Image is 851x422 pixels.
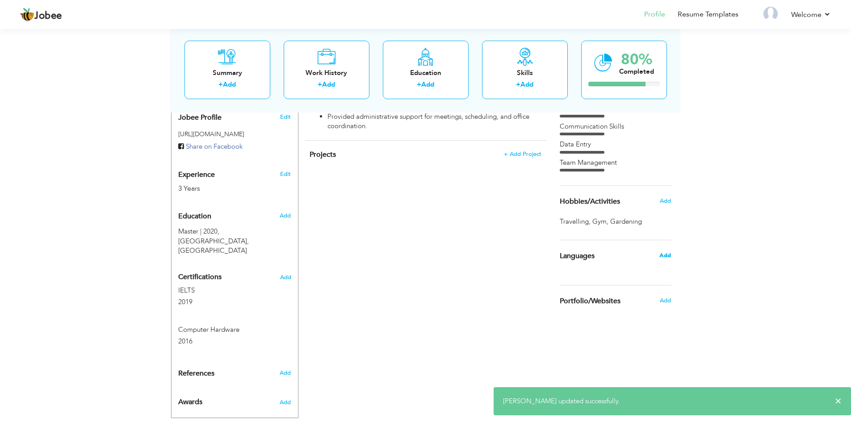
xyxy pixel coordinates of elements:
div: 80% [619,52,654,67]
div: Team Management [560,158,671,167]
span: Hobbies/Activities [560,198,620,206]
div: Completed [619,67,654,76]
label: + [516,80,520,89]
div: Enhance your career by creating a custom URL for your Jobee public profile. [172,104,298,126]
span: Add [660,197,671,205]
a: Welcome [791,9,831,20]
span: Jobee Profile [178,114,222,122]
span: References [178,370,214,378]
span: Travelling [560,217,592,226]
span: , [607,217,608,226]
a: Add [421,80,434,89]
span: Portfolio/Websites [560,297,620,305]
div: Summary [192,68,263,77]
span: Add [280,212,291,220]
label: + [218,80,223,89]
a: Jobee [20,8,62,22]
span: Add [280,398,291,406]
span: Awards [178,398,202,406]
div: Show your familiar languages. [560,240,671,272]
a: Resume Templates [678,9,738,20]
span: Share on Facebook [186,142,243,151]
span: Add the certifications you’ve earned. [280,274,291,280]
a: Edit [280,170,291,178]
div: Work History [291,68,362,77]
label: + [417,80,421,89]
span: Master, University of Sargodha, 2020 [178,227,219,236]
span: Add [659,251,671,259]
span: Gardening [610,217,644,226]
label: IELTS [178,286,291,295]
span: × [835,397,842,405]
a: Profile [644,9,665,20]
span: Add [660,297,671,305]
span: [GEOGRAPHIC_DATA], [GEOGRAPHIC_DATA] [178,237,249,255]
span: Experience [178,171,215,179]
h5: [URL][DOMAIN_NAME] [178,131,291,138]
span: + Add Project [504,151,541,157]
span: , [589,217,591,226]
p: Provided administrative support for meetings, scheduling, and office coordination. [327,112,541,131]
div: Education [390,68,461,77]
a: Add [223,80,236,89]
span: Jobee [34,11,62,21]
a: Add [322,80,335,89]
div: 3 Years [178,184,270,194]
div: Master, 2020 [172,227,298,255]
label: + [318,80,322,89]
span: Projects [310,150,336,159]
img: jobee.io [20,8,34,22]
a: Add [520,80,533,89]
label: Computer Hardware [178,325,291,334]
div: Add the awards you’ve earned. [172,389,298,411]
div: Communication Skills [560,122,671,131]
span: Edit [280,113,291,121]
h4: This helps to highlight the project, tools and skills you have worked on. [310,150,541,159]
div: Add the reference. [172,369,298,383]
div: Data Entry [560,140,671,149]
div: Add your educational degree. [178,207,291,256]
span: 2016 [178,337,193,346]
span: Gym [592,217,610,226]
span: Certifications [178,272,222,282]
span: Add [280,369,291,377]
div: Share some of your professional and personal interests. [553,186,678,217]
span: 2019 [178,297,193,306]
div: Share your links of online work [553,285,678,317]
span: [PERSON_NAME] updated successfully. [503,397,620,405]
div: Skills [489,68,561,77]
img: Profile Img [763,7,778,21]
span: Education [178,213,211,221]
span: Languages [560,252,595,260]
